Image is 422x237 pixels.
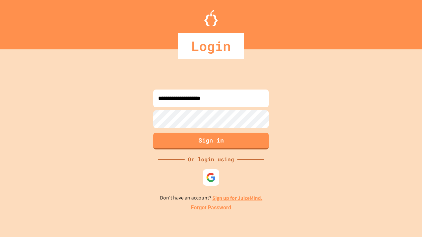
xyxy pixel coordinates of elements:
div: Login [178,33,244,59]
a: Forgot Password [191,204,231,212]
button: Sign in [153,133,269,149]
a: Sign up for JuiceMind. [212,195,262,201]
div: Or login using [185,155,237,163]
p: Don't have an account? [160,194,262,202]
img: google-icon.svg [206,172,216,182]
img: Logo.svg [204,10,218,26]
